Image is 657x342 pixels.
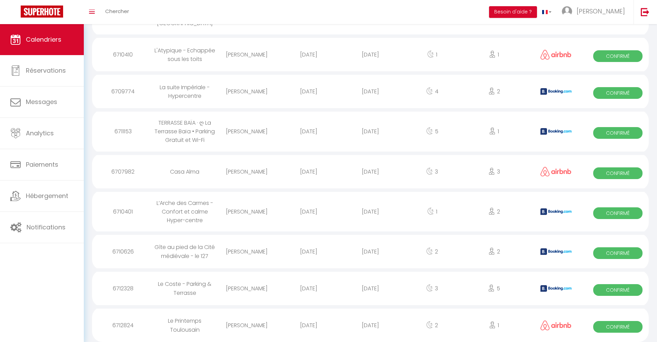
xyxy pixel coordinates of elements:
div: [PERSON_NAME] [216,80,278,103]
span: Messages [26,97,57,106]
div: 6710626 [92,240,154,263]
img: booking2.png [540,285,571,292]
span: [PERSON_NAME] [577,7,625,15]
button: Ouvrir le widget de chat LiveChat [6,3,26,23]
div: 2 [401,314,463,336]
div: Gîte au pied de la Cité médiévale - le 127 [154,236,216,267]
img: booking2.png [540,88,571,95]
img: airbnb2.png [540,320,571,330]
div: 6710401 [92,200,154,223]
div: 6710410 [92,43,154,66]
div: 6711153 [92,120,154,143]
div: Le Coste - Parking & Terrasse [154,273,216,304]
div: 1 [401,43,463,66]
div: 5 [401,120,463,143]
div: 6707982 [92,160,154,183]
span: Paiements [26,160,58,169]
img: ... [562,6,572,17]
div: [DATE] [339,160,401,183]
div: [PERSON_NAME] [216,160,278,183]
div: TERRASSE BAÏA · ღ La Terrasse Baïa • Parking Gratuit et Wi-Fi [154,112,216,151]
div: [PERSON_NAME] [216,314,278,336]
div: 1 [463,120,525,143]
div: 6709774 [92,80,154,103]
div: [DATE] [278,43,339,66]
div: 3 [401,160,463,183]
div: [DATE] [339,80,401,103]
div: [DATE] [339,120,401,143]
div: 2 [463,200,525,223]
div: [PERSON_NAME] [216,240,278,263]
div: [PERSON_NAME] [216,120,278,143]
div: 4 [401,80,463,103]
div: [DATE] [278,80,339,103]
div: 2 [463,240,525,263]
div: [DATE] [339,200,401,223]
div: [DATE] [339,240,401,263]
div: [DATE] [278,120,339,143]
div: [DATE] [278,277,339,300]
div: La suite Impériale - Hypercentre [154,76,216,107]
img: booking2.png [540,128,571,135]
div: 1 [401,200,463,223]
div: 2 [463,80,525,103]
div: [DATE] [339,314,401,336]
div: 6712824 [92,314,154,336]
div: 5 [463,277,525,300]
span: Notifications [27,223,66,231]
div: L'Atypique - Echappée sous les toits [154,39,216,70]
div: [DATE] [339,277,401,300]
div: [DATE] [278,200,339,223]
div: L’Arche des Carmes - Confort et calme Hyper-centre [154,192,216,231]
div: 1 [463,43,525,66]
div: 3 [463,160,525,183]
div: Casa Alma [154,160,216,183]
span: Réservations [26,66,66,75]
img: booking2.png [540,208,571,215]
span: Confirmé [593,321,643,333]
img: Super Booking [21,6,63,18]
div: [PERSON_NAME] [216,43,278,66]
div: 1 [463,314,525,336]
img: airbnb2.png [540,167,571,177]
div: [PERSON_NAME] [216,200,278,223]
div: 2 [401,240,463,263]
div: [DATE] [278,314,339,336]
span: Confirmé [593,87,643,99]
button: Besoin d'aide ? [489,6,537,18]
div: [PERSON_NAME] [216,277,278,300]
span: Confirmé [593,167,643,179]
span: Confirmé [593,284,643,296]
span: Confirmé [593,207,643,219]
span: Chercher [105,8,129,15]
div: 3 [401,277,463,300]
div: [DATE] [278,240,339,263]
div: [DATE] [339,43,401,66]
span: Hébergement [26,191,68,200]
div: [DATE] [278,160,339,183]
span: Confirmé [593,50,643,62]
img: logout [641,8,649,16]
span: Analytics [26,129,54,137]
span: Confirmé [593,247,643,259]
div: 6712328 [92,277,154,300]
div: Le Printemps Toulousain [154,310,216,341]
span: Calendriers [26,35,61,44]
img: booking2.png [540,248,571,255]
img: airbnb2.png [540,50,571,60]
span: Confirmé [593,127,643,139]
